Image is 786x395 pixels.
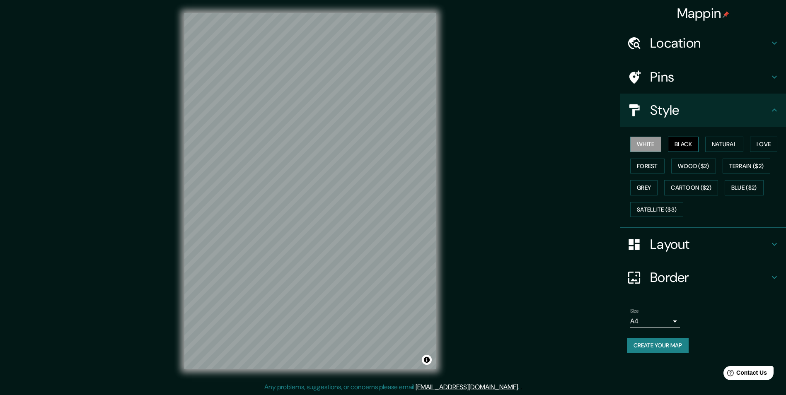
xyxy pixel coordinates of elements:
[620,94,786,127] div: Style
[723,159,771,174] button: Terrain ($2)
[416,383,518,391] a: [EMAIL_ADDRESS][DOMAIN_NAME]
[630,315,680,328] div: A4
[650,269,769,286] h4: Border
[671,159,716,174] button: Wood ($2)
[184,13,436,369] canvas: Map
[677,5,730,22] h4: Mappin
[627,338,689,353] button: Create your map
[620,60,786,94] div: Pins
[650,35,769,51] h4: Location
[520,382,522,392] div: .
[630,308,639,315] label: Size
[668,137,699,152] button: Black
[630,202,683,217] button: Satellite ($3)
[620,26,786,60] div: Location
[705,137,743,152] button: Natural
[620,261,786,294] div: Border
[630,137,661,152] button: White
[650,69,769,85] h4: Pins
[519,382,520,392] div: .
[650,236,769,253] h4: Layout
[664,180,718,195] button: Cartoon ($2)
[422,355,432,365] button: Toggle attribution
[725,180,764,195] button: Blue ($2)
[630,159,665,174] button: Forest
[264,382,519,392] p: Any problems, suggestions, or concerns please email .
[630,180,658,195] button: Grey
[723,11,729,18] img: pin-icon.png
[750,137,777,152] button: Love
[650,102,769,118] h4: Style
[712,363,777,386] iframe: Help widget launcher
[620,228,786,261] div: Layout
